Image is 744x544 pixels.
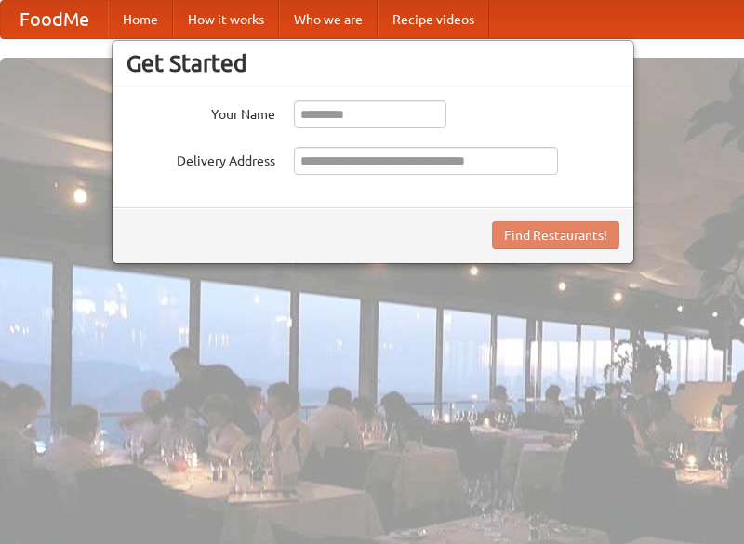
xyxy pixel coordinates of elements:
a: How it works [173,1,279,38]
h3: Get Started [126,49,619,77]
a: Home [108,1,173,38]
label: Your Name [126,100,275,124]
label: Delivery Address [126,147,275,170]
a: FoodMe [1,1,108,38]
a: Who we are [279,1,378,38]
button: Find Restaurants! [492,221,619,249]
a: Recipe videos [378,1,489,38]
